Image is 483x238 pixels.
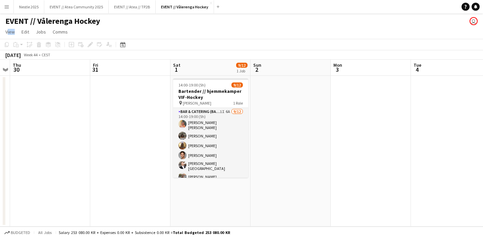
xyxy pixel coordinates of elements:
[173,230,230,235] span: Total Budgeted 253 080.00 KR
[36,29,46,35] span: Jobs
[19,27,32,36] a: Edit
[173,62,180,68] span: Sat
[42,52,50,57] div: CEST
[93,62,98,68] span: Fri
[13,62,21,68] span: Thu
[92,66,98,73] span: 31
[12,66,21,73] span: 30
[236,68,247,73] div: 1 Job
[413,66,421,73] span: 4
[333,62,342,68] span: Mon
[33,27,49,36] a: Jobs
[5,16,100,26] h1: EVENT // Vålerenga Hockey
[37,230,53,235] span: All jobs
[253,62,261,68] span: Sun
[231,82,243,87] span: 9/12
[21,29,29,35] span: Edit
[173,78,248,178] app-job-card: 14:00-19:00 (5h)9/12Bartender // hjemmekamper VIF-Hockey [PERSON_NAME]1 RoleBar & Catering (Bar T...
[53,29,68,35] span: Comms
[252,66,261,73] span: 2
[3,229,31,236] button: Budgeted
[178,82,206,87] span: 14:00-19:00 (5h)
[332,66,342,73] span: 3
[3,27,17,36] a: View
[172,66,180,73] span: 1
[173,88,248,100] h3: Bartender // hjemmekamper VIF-Hockey
[50,27,70,36] a: Comms
[236,63,248,68] span: 9/12
[109,0,156,13] button: EVENT // Atea // TP2B
[470,17,478,25] app-user-avatar: Astrid Hasselknippe
[233,101,243,106] span: 1 Role
[22,52,39,57] span: Week 44
[183,101,211,106] span: [PERSON_NAME]
[5,52,21,58] div: [DATE]
[414,62,421,68] span: Tue
[11,230,30,235] span: Budgeted
[5,29,15,35] span: View
[44,0,109,13] button: EVENT // Atea Community 2025
[14,0,44,13] button: Nestle 2025
[156,0,214,13] button: EVENT // Vålerenga Hockey
[59,230,230,235] div: Salary 253 080.00 KR + Expenses 0.00 KR + Subsistence 0.00 KR =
